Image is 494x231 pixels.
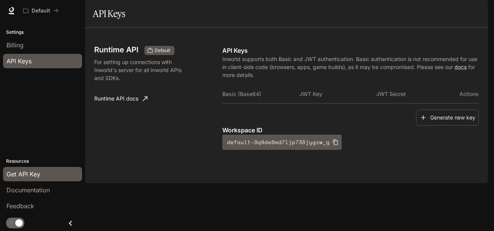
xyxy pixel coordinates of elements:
[222,135,342,150] button: default-9q9de8md7ljp738jygzw_g
[32,8,50,14] p: Default
[222,46,479,55] p: API Keys
[94,58,186,82] p: For setting up connections with Inworld's server for all Inworld APIs and SDKs.
[299,85,376,103] th: JWT Key
[93,6,125,21] h1: API Keys
[222,126,479,135] p: Workspace ID
[376,85,453,103] th: JWT Secret
[144,46,174,55] div: These keys will apply to your current workspace only
[20,3,62,18] button: All workspaces
[454,64,467,70] a: docs
[416,110,479,126] button: Generate new key
[152,47,173,54] span: Default
[222,55,479,79] p: Inworld supports both Basic and JWT authentication. Basic authentication is not recommended for u...
[91,91,150,106] a: Runtime API docs
[94,46,138,53] h3: Runtime API
[453,85,479,103] th: Actions
[222,85,299,103] th: Basic (Base64)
